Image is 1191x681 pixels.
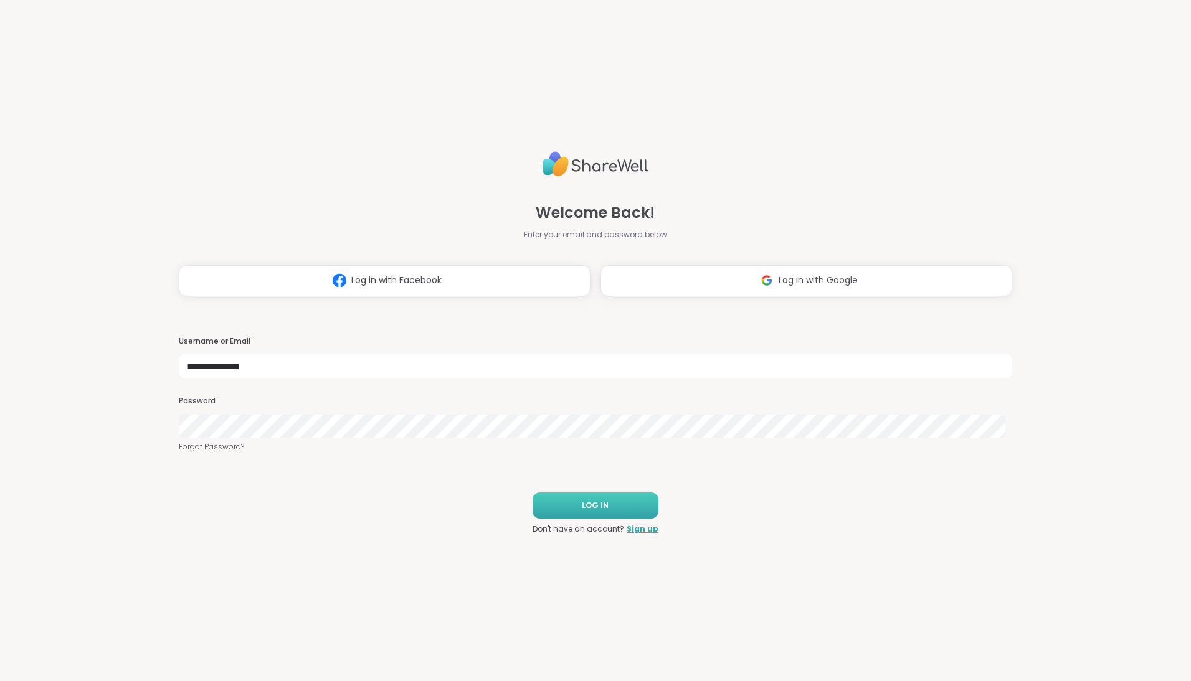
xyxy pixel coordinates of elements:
span: Log in with Google [779,274,858,287]
img: ShareWell Logomark [328,269,351,292]
img: ShareWell Logo [543,146,648,182]
h3: Password [179,396,1012,406]
button: LOG IN [533,492,658,519]
span: Enter your email and password below [524,229,667,240]
span: LOG IN [582,500,609,511]
button: Log in with Facebook [179,265,591,296]
button: Log in with Google [600,265,1012,296]
h3: Username or Email [179,336,1012,347]
a: Forgot Password? [179,441,1012,453]
span: Welcome Back! [536,202,655,224]
img: ShareWell Logomark [755,269,779,292]
span: Log in with Facebook [351,274,442,287]
a: Sign up [627,524,658,535]
span: Don't have an account? [533,524,624,535]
